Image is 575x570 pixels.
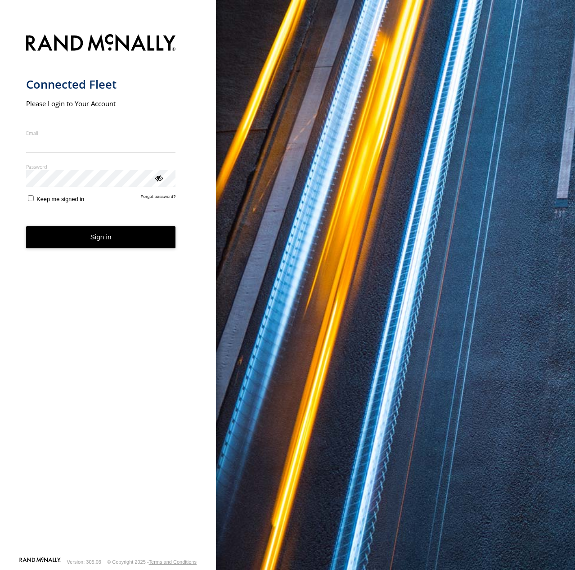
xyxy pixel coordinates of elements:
button: Sign in [26,226,176,248]
h2: Please Login to Your Account [26,99,176,108]
form: main [26,29,190,557]
div: ViewPassword [154,173,163,182]
a: Forgot password? [141,194,176,202]
div: Version: 305.03 [67,559,101,565]
span: Keep me signed in [36,196,84,202]
input: Keep me signed in [28,195,34,201]
a: Visit our Website [19,557,61,566]
div: © Copyright 2025 - [107,559,197,565]
label: Email [26,130,176,136]
label: Password [26,163,176,170]
img: Rand McNally [26,32,176,55]
a: Terms and Conditions [149,559,197,565]
h1: Connected Fleet [26,77,176,92]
